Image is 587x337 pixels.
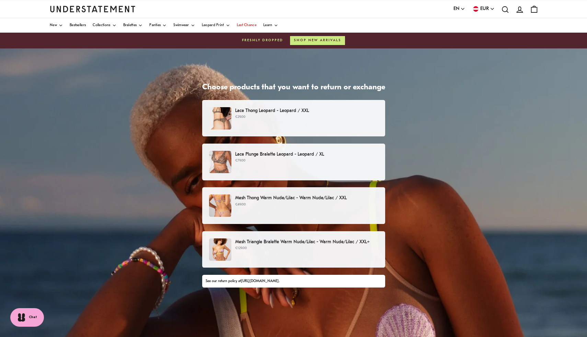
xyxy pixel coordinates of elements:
a: Bestsellers [70,18,86,33]
a: Learn [263,18,278,33]
span: EUR [480,5,489,13]
a: Collections [93,18,116,33]
a: Bralettes [123,18,143,33]
span: Panties [149,24,161,27]
img: SHME-BRA-004-1.jpg [209,238,231,261]
button: Chat [10,308,44,327]
span: New [50,24,57,27]
a: Last Chance [237,18,256,33]
p: €79.00 [235,158,378,164]
img: lace-thong-gold-leopard-52763539439942.jpg [209,107,231,130]
a: Panties [149,18,166,33]
img: lace-plunge-bralette-gold-leopard-52773525881158.jpg [209,151,231,173]
p: €129.00 [235,246,378,251]
a: Freshly droppedShop new arrivals [50,36,537,45]
span: EN [453,5,459,13]
span: Chat [29,315,37,320]
span: Learn [263,24,273,27]
a: [URL][DOMAIN_NAME] [241,279,279,283]
p: Mesh Thong Warm Nude/Lilac - Warm Nude/Lilac / XXL [235,194,378,202]
button: EN [453,5,465,13]
a: Swimwear [173,18,195,33]
img: SHME-STR-002-1.jpg [209,194,231,217]
span: Bralettes [123,24,137,27]
span: Swimwear [173,24,189,27]
h1: Choose products that you want to return or exchange [202,83,385,93]
p: €29.00 [235,114,378,120]
span: Freshly dropped [242,38,283,43]
a: Understatement Homepage [50,6,136,12]
button: Shop new arrivals [290,36,345,45]
a: Leopard Print [202,18,230,33]
a: New [50,18,63,33]
span: Collections [93,24,110,27]
p: Lace Plunge Bralette Leopard - Leopard / XL [235,151,378,158]
div: See our return policy at . [206,279,381,284]
button: EUR [472,5,495,13]
p: Lace Thong Leopard - Leopard / XXL [235,107,378,114]
span: Bestsellers [70,24,86,27]
span: Last Chance [237,24,256,27]
p: Mesh Triangle Bralette Warm Nude/Lilac - Warm Nude/Lilac / XXL+ [235,238,378,246]
p: €49.00 [235,202,378,207]
span: Leopard Print [202,24,224,27]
